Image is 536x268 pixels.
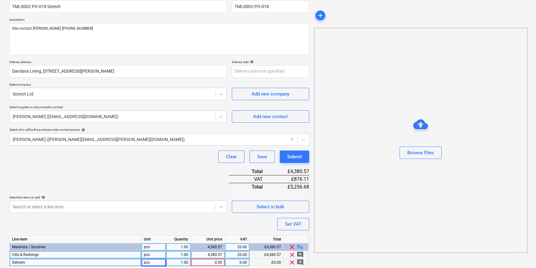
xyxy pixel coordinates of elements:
[407,149,434,157] div: Browse Files
[191,236,225,243] div: Unit price
[280,151,309,163] button: Submit
[232,88,309,100] button: Add new company
[257,203,284,211] div: Select in bulk
[250,251,284,259] div: £4,380.57
[141,251,166,259] div: pcs
[232,65,309,78] input: Delivery date not specified
[225,236,250,243] div: VAT
[272,175,309,183] div: £876.11
[227,259,247,266] div: 0.00
[505,238,536,268] iframe: Chat Widget
[249,60,254,64] span: help
[9,83,227,88] p: Select company
[288,251,296,258] span: clear
[193,259,222,266] div: 0.00
[250,243,284,251] div: £4,380.57
[169,259,188,266] div: 1.00
[232,110,309,123] button: Add new contact
[250,236,284,243] div: Total
[80,128,85,132] span: help
[9,18,309,23] p: Description
[288,259,296,266] span: clear
[169,251,188,259] div: 1.00
[9,65,227,78] input: Delivery address
[296,243,304,251] span: playlist_add
[40,195,45,199] span: help
[9,195,227,199] div: Select line-items to add
[249,151,275,163] button: Save
[272,168,309,175] div: £4,380.57
[229,175,273,183] div: VAT
[10,236,141,243] div: Line-item
[272,183,309,190] div: £5,256.68
[227,243,247,251] div: 20.00
[193,251,222,259] div: 4,380.57
[314,28,527,253] div: Browse Files
[227,251,247,259] div: 20.00
[169,243,188,251] div: 1.00
[141,236,166,243] div: Unit
[193,243,222,251] div: 4,380.57
[250,259,284,266] div: £0.00
[285,220,301,228] div: Set VAT
[141,259,166,266] div: pcs
[9,128,309,132] div: Select who will be the purchase order contact person
[252,90,289,98] div: Add new company
[12,260,25,265] span: Delivery
[141,243,166,251] div: pcs
[166,236,191,243] div: Quantity
[9,23,309,55] textarea: Site contact [PERSON_NAME] [PHONE_NUMBER]
[12,253,39,257] span: Cills & flashings
[12,245,45,249] span: Materials / Sundries
[296,259,304,266] span: add_comment
[287,153,302,161] div: Submit
[232,0,309,13] input: Reference number
[296,251,304,258] span: add_comment
[288,243,296,251] span: clear
[277,218,309,230] button: Set VAT
[232,201,309,213] button: Select in bulk
[257,153,267,161] div: Save
[229,168,273,175] div: Total
[218,151,244,163] button: Clear
[9,0,227,13] input: Document name
[229,183,273,190] div: Total
[9,60,227,65] p: Delivery address
[226,153,237,161] div: Clear
[400,147,442,159] button: Browse Files
[9,105,227,110] p: Select supplier or subcontractor contact
[317,12,324,19] span: add
[253,113,288,121] div: Add new contact
[232,60,309,64] div: Delivery date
